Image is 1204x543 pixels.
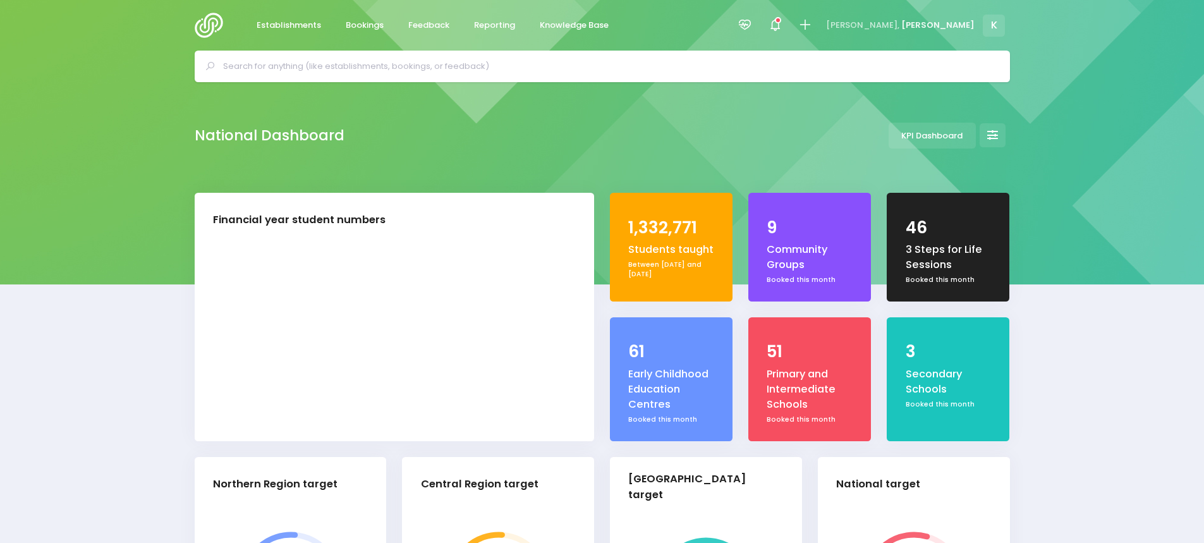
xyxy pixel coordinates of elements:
[906,339,992,364] div: 3
[246,13,332,38] a: Establishments
[767,367,853,413] div: Primary and Intermediate Schools
[257,19,321,32] span: Establishments
[836,477,920,492] div: National target
[421,477,538,492] div: Central Region target
[767,242,853,273] div: Community Groups
[906,216,992,240] div: 46
[767,415,853,425] div: Booked this month
[767,216,853,240] div: 9
[901,19,975,32] span: [PERSON_NAME]
[628,415,714,425] div: Booked this month
[628,472,773,503] div: [GEOGRAPHIC_DATA] target
[767,275,853,285] div: Booked this month
[906,242,992,273] div: 3 Steps for Life Sessions
[530,13,619,38] a: Knowledge Base
[767,339,853,364] div: 51
[223,57,992,76] input: Search for anything (like establishments, bookings, or feedback)
[628,260,714,279] div: Between [DATE] and [DATE]
[906,367,992,398] div: Secondary Schools
[195,13,231,38] img: Logo
[336,13,394,38] a: Bookings
[628,339,714,364] div: 61
[464,13,526,38] a: Reporting
[628,216,714,240] div: 1,332,771
[628,367,714,413] div: Early Childhood Education Centres
[906,400,992,410] div: Booked this month
[346,19,384,32] span: Bookings
[983,15,1005,37] span: K
[540,19,609,32] span: Knowledge Base
[628,242,714,257] div: Students taught
[474,19,515,32] span: Reporting
[889,123,976,149] a: KPI Dashboard
[906,275,992,285] div: Booked this month
[398,13,460,38] a: Feedback
[213,212,386,228] div: Financial year student numbers
[408,19,449,32] span: Feedback
[826,19,899,32] span: [PERSON_NAME],
[213,477,337,492] div: Northern Region target
[195,127,344,144] h2: National Dashboard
